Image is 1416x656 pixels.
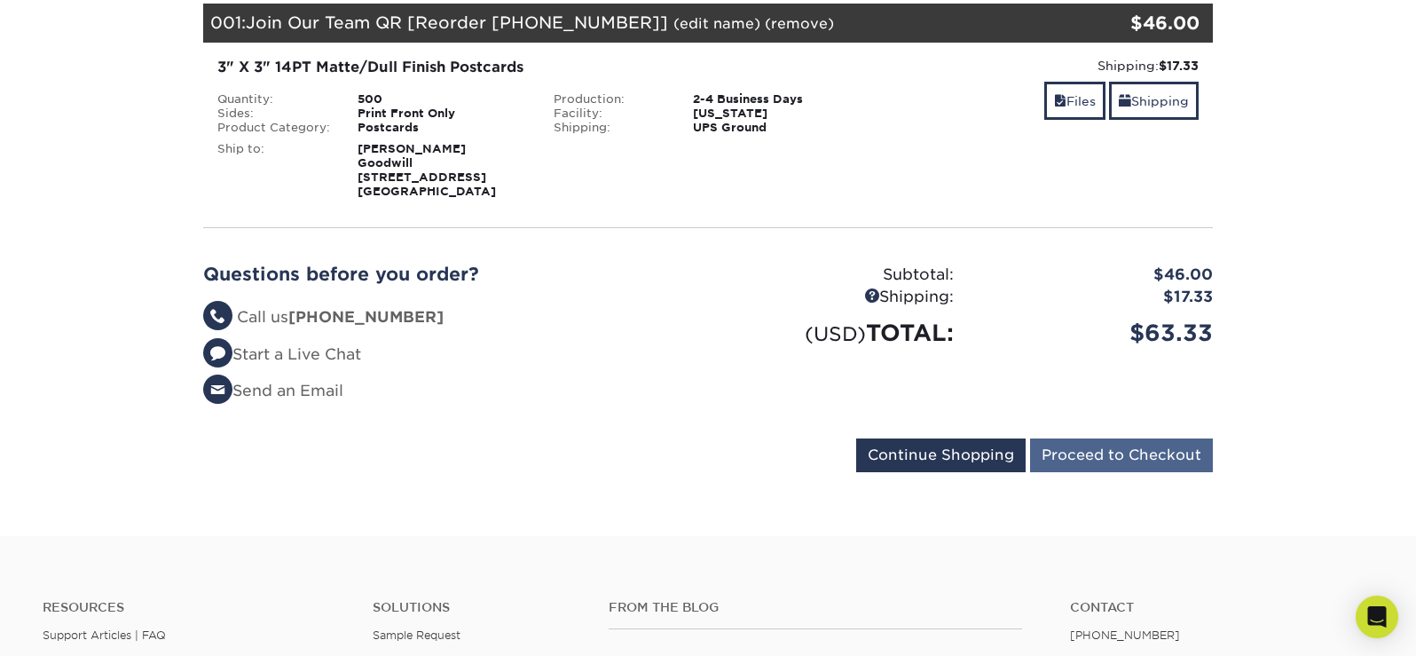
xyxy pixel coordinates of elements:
[805,322,866,345] small: (USD)
[540,121,680,135] div: Shipping:
[1119,94,1131,108] span: shipping
[203,4,1044,43] div: 001:
[680,107,876,121] div: [US_STATE]
[373,600,582,615] h4: Solutions
[708,264,967,287] div: Subtotal:
[373,628,460,642] a: Sample Request
[967,316,1226,350] div: $63.33
[967,286,1226,309] div: $17.33
[540,92,680,107] div: Production:
[1044,10,1200,36] div: $46.00
[203,264,695,285] h2: Questions before you order?
[203,382,343,399] a: Send an Email
[43,600,346,615] h4: Resources
[204,121,344,135] div: Product Category:
[1070,628,1180,642] a: [PHONE_NUMBER]
[1109,82,1199,120] a: Shipping
[344,121,540,135] div: Postcards
[856,439,1026,472] input: Continue Shopping
[540,107,680,121] div: Facility:
[680,121,876,135] div: UPS Ground
[673,15,760,32] a: (edit name)
[1044,82,1105,120] a: Files
[967,264,1226,287] div: $46.00
[680,92,876,107] div: 2-4 Business Days
[203,306,695,329] li: Call us
[358,142,496,198] strong: [PERSON_NAME] Goodwill [STREET_ADDRESS] [GEOGRAPHIC_DATA]
[1356,596,1398,638] div: Open Intercom Messenger
[1054,94,1066,108] span: files
[204,107,344,121] div: Sides:
[1070,600,1373,615] a: Contact
[203,345,361,363] a: Start a Live Chat
[708,316,967,350] div: TOTAL:
[609,600,1023,615] h4: From the Blog
[1030,439,1213,472] input: Proceed to Checkout
[246,12,668,32] span: Join Our Team QR [Reorder [PHONE_NUMBER]]
[288,308,444,326] strong: [PHONE_NUMBER]
[344,107,540,121] div: Print Front Only
[1159,59,1199,73] strong: $17.33
[204,92,344,107] div: Quantity:
[765,15,834,32] a: (remove)
[889,57,1199,75] div: Shipping:
[344,92,540,107] div: 500
[708,286,967,309] div: Shipping:
[204,142,344,199] div: Ship to:
[217,57,862,78] div: 3" X 3" 14PT Matte/Dull Finish Postcards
